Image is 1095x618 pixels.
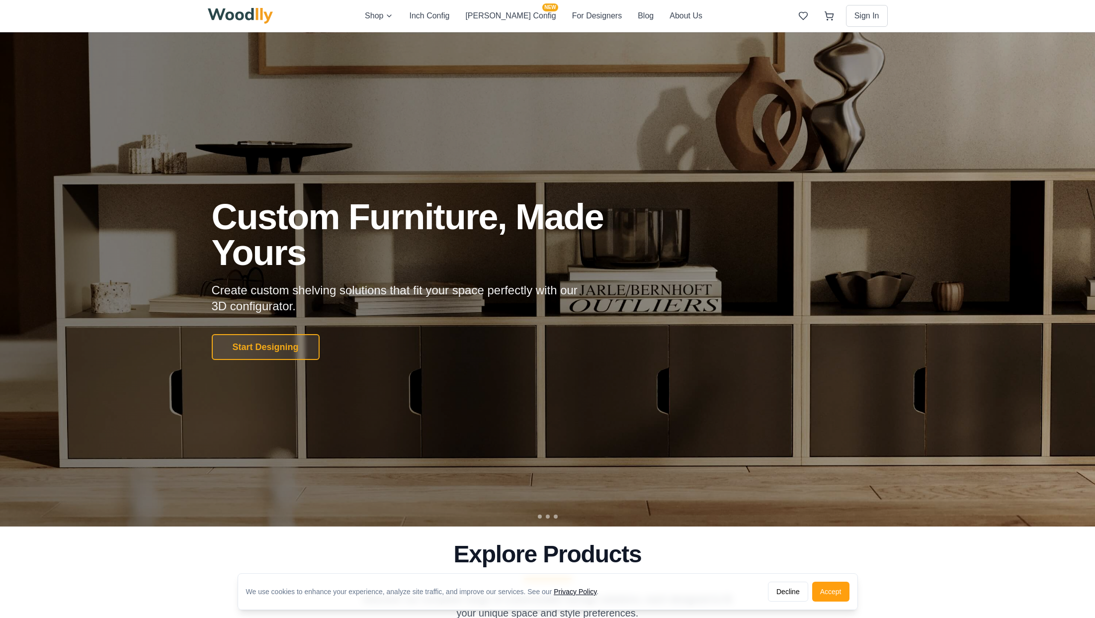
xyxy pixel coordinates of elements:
[846,5,888,27] button: Sign In
[572,9,622,22] button: For Designers
[638,9,654,22] button: Blog
[554,588,596,596] a: Privacy Policy
[208,8,273,24] img: Woodlly
[812,582,849,602] button: Accept
[212,199,657,270] h1: Custom Furniture, Made Yours
[246,587,607,597] div: We use cookies to enhance your experience, analyze site traffic, and improve our services. See our .
[409,9,449,22] button: Inch Config
[212,282,593,314] p: Create custom shelving solutions that fit your space perfectly with our 3D configurator.
[212,542,884,566] h2: Explore Products
[670,9,702,22] button: About Us
[542,3,558,11] span: NEW
[365,9,393,22] button: Shop
[212,334,320,360] button: Start Designing
[768,582,808,602] button: Decline
[465,9,556,22] button: [PERSON_NAME] ConfigNEW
